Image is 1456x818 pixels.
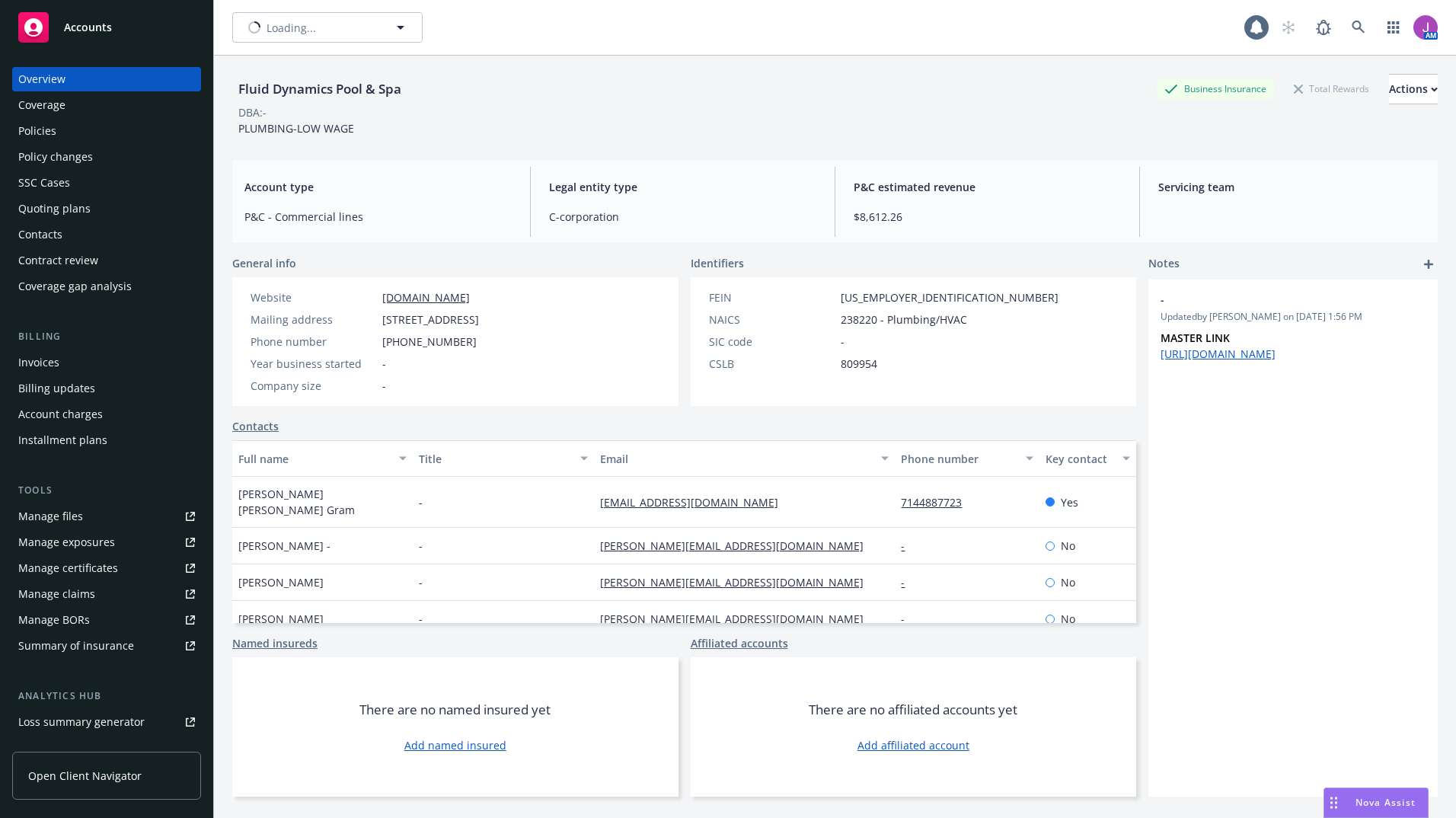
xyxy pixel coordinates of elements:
[18,274,132,299] div: Coverage gap analysis
[18,634,134,658] div: Summary of insurance
[1061,574,1075,590] span: No
[419,611,423,627] span: -
[1419,255,1438,273] a: add
[12,197,201,221] a: Quoting plans
[1061,538,1075,554] span: No
[1323,788,1429,818] button: Nova Assist
[1061,494,1078,510] span: Yes
[18,402,103,427] div: Account charges
[600,538,876,553] a: [PERSON_NAME][EMAIL_ADDRESS][DOMAIN_NAME]
[382,290,470,305] a: [DOMAIN_NAME]
[359,701,551,719] span: There are no named insured yet
[12,483,201,498] div: Tools
[1148,280,1438,374] div: -Updatedby [PERSON_NAME] on [DATE] 1:56 PMMASTER LINK [URL][DOMAIN_NAME]
[238,611,324,627] span: [PERSON_NAME]
[12,608,201,632] a: Manage BORs
[18,530,115,554] div: Manage exposures
[709,334,835,350] div: SIC code
[238,451,390,467] div: Full name
[18,608,90,632] div: Manage BORs
[901,575,917,590] a: -
[238,486,407,518] span: [PERSON_NAME] [PERSON_NAME] Gram
[12,556,201,580] a: Manage certificates
[382,356,386,372] span: -
[809,701,1017,719] span: There are no affiliated accounts yet
[1157,79,1274,98] div: Business Insurance
[1286,79,1377,98] div: Total Rewards
[28,768,142,784] span: Open Client Navigator
[18,145,93,169] div: Policy changes
[232,635,318,651] a: Named insureds
[600,495,790,510] a: [EMAIL_ADDRESS][DOMAIN_NAME]
[18,428,107,452] div: Installment plans
[18,197,91,221] div: Quoting plans
[841,356,877,372] span: 809954
[12,710,201,734] a: Loss summary generator
[1389,74,1438,104] button: Actions
[404,737,506,753] a: Add named insured
[12,689,201,704] div: Analytics hub
[549,209,816,225] span: C-corporation
[18,248,98,273] div: Contract review
[18,376,95,401] div: Billing updates
[1413,15,1438,40] img: photo
[901,451,1017,467] div: Phone number
[12,274,201,299] a: Coverage gap analysis
[841,312,967,328] span: 238220 - Plumbing/HVAC
[12,402,201,427] a: Account charges
[382,334,477,350] span: [PHONE_NUMBER]
[691,635,788,651] a: Affiliated accounts
[901,495,974,510] a: 7144887723
[854,179,1121,195] span: P&C estimated revenue
[1039,440,1136,477] button: Key contact
[1273,12,1304,43] a: Start snowing
[709,356,835,372] div: CSLB
[419,574,423,590] span: -
[251,312,376,328] div: Mailing address
[12,6,201,49] a: Accounts
[1355,796,1416,809] span: Nova Assist
[1158,179,1426,195] span: Servicing team
[12,67,201,91] a: Overview
[549,179,816,195] span: Legal entity type
[12,119,201,143] a: Policies
[12,145,201,169] a: Policy changes
[12,248,201,273] a: Contract review
[709,289,835,305] div: FEIN
[1161,310,1426,324] span: Updated by [PERSON_NAME] on [DATE] 1:56 PM
[1148,255,1180,273] span: Notes
[901,612,917,626] a: -
[238,538,330,554] span: [PERSON_NAME] -
[600,612,876,626] a: [PERSON_NAME][EMAIL_ADDRESS][DOMAIN_NAME]
[600,451,873,467] div: Email
[691,255,744,271] span: Identifiers
[244,209,512,225] span: P&C - Commercial lines
[1161,347,1276,361] a: [URL][DOMAIN_NAME]
[1324,788,1343,817] div: Drag to move
[12,222,201,247] a: Contacts
[18,67,65,91] div: Overview
[1308,12,1339,43] a: Report a Bug
[895,440,1039,477] button: Phone number
[18,710,145,734] div: Loss summary generator
[244,179,512,195] span: Account type
[382,312,479,328] span: [STREET_ADDRESS]
[232,418,279,434] a: Contacts
[1046,451,1113,467] div: Key contact
[18,582,95,606] div: Manage claims
[1161,292,1386,308] span: -
[232,12,423,43] button: Loading...
[12,350,201,375] a: Invoices
[251,356,376,372] div: Year business started
[12,329,201,344] div: Billing
[419,494,423,510] span: -
[594,440,896,477] button: Email
[12,530,201,554] span: Manage exposures
[841,289,1058,305] span: [US_EMPLOYER_IDENTIFICATION_NUMBER]
[709,312,835,328] div: NAICS
[18,556,118,580] div: Manage certificates
[267,20,316,36] span: Loading...
[857,737,969,753] a: Add affiliated account
[232,440,413,477] button: Full name
[854,209,1121,225] span: $8,612.26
